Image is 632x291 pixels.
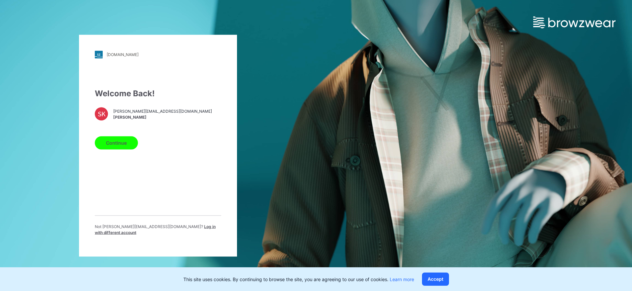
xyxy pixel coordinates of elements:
[183,276,414,283] p: This site uses cookies. By continuing to browse the site, you are agreeing to our use of cookies.
[95,223,221,235] p: Not [PERSON_NAME][EMAIL_ADDRESS][DOMAIN_NAME] ?
[95,136,138,149] button: Continue
[533,16,616,28] img: browzwear-logo.e42bd6dac1945053ebaf764b6aa21510.svg
[95,107,108,120] div: SK
[113,114,212,120] span: [PERSON_NAME]
[95,50,221,58] a: [DOMAIN_NAME]
[95,50,103,58] img: stylezone-logo.562084cfcfab977791bfbf7441f1a819.svg
[107,52,139,57] div: [DOMAIN_NAME]
[390,276,414,282] a: Learn more
[422,273,449,286] button: Accept
[113,108,212,114] span: [PERSON_NAME][EMAIL_ADDRESS][DOMAIN_NAME]
[95,87,221,99] div: Welcome Back!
